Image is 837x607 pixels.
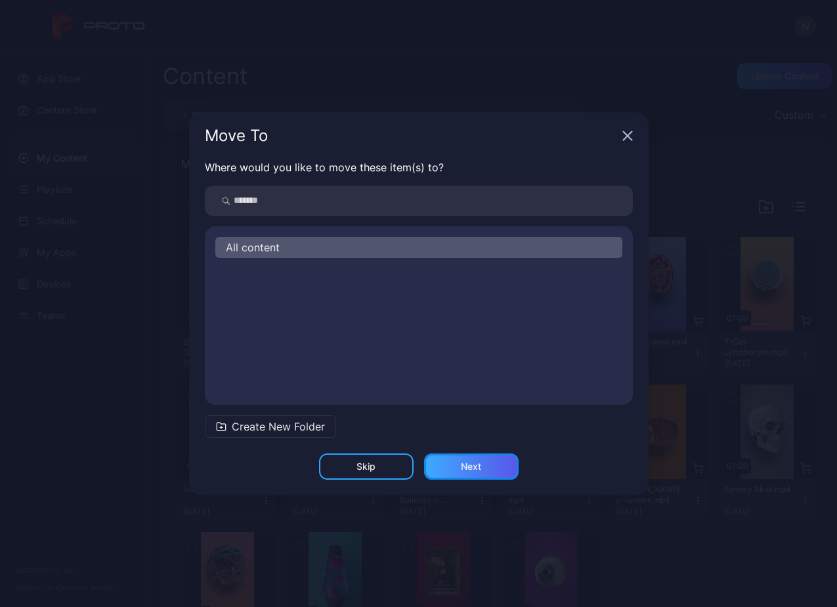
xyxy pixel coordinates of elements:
[232,419,325,434] span: Create New Folder
[356,461,376,472] div: Skip
[319,453,414,480] button: Skip
[424,453,519,480] button: Next
[226,240,280,255] span: All content
[205,128,617,144] div: Move To
[205,415,336,438] button: Create New Folder
[205,159,633,175] p: Where would you like to move these item(s) to?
